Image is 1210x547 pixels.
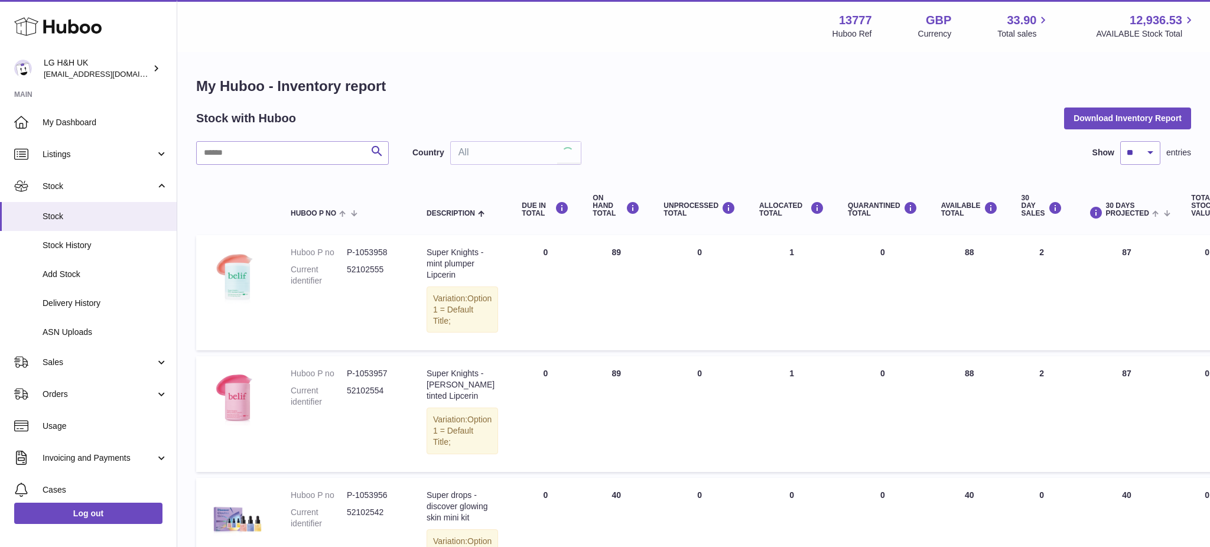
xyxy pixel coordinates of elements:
td: 88 [929,356,1010,471]
div: Currency [918,28,952,40]
span: My Dashboard [43,117,168,128]
img: product image [208,247,267,306]
span: Delivery History [43,298,168,309]
div: LG H&H UK [44,57,150,80]
a: Log out [14,503,162,524]
span: Orders [43,389,155,400]
img: internalAdmin-13777@internal.huboo.com [14,60,32,77]
td: 89 [581,356,652,471]
h2: Stock with Huboo [196,110,296,126]
span: Listings [43,149,155,160]
dd: 52102555 [347,264,403,286]
strong: GBP [926,12,951,28]
strong: 13777 [839,12,872,28]
td: 2 [1010,356,1074,471]
span: [EMAIL_ADDRESS][DOMAIN_NAME] [44,69,174,79]
div: Huboo Ref [832,28,872,40]
span: Stock [43,181,155,192]
span: Option 1 = Default Title; [433,294,492,325]
td: 87 [1074,235,1180,350]
span: Stock [43,211,168,222]
dt: Current identifier [291,264,347,286]
button: Download Inventory Report [1064,108,1191,129]
td: 88 [929,235,1010,350]
dt: Huboo P no [291,490,347,501]
span: Usage [43,421,168,432]
dt: Huboo P no [291,247,347,258]
span: Huboo P no [291,210,336,217]
span: Description [427,210,475,217]
td: 2 [1010,235,1074,350]
div: Variation: [427,408,498,454]
span: 30 DAYS PROJECTED [1106,202,1149,217]
span: 33.90 [1007,12,1036,28]
span: Sales [43,357,155,368]
div: ON HAND Total [593,194,640,218]
div: Super Knights - [PERSON_NAME] tinted Lipcerin [427,368,498,402]
div: QUARANTINED Total [848,201,918,217]
td: 89 [581,235,652,350]
div: ALLOCATED Total [759,201,824,217]
dt: Current identifier [291,507,347,529]
div: Variation: [427,286,498,333]
label: Show [1092,147,1114,158]
label: Country [412,147,444,158]
div: AVAILABLE Total [941,201,998,217]
td: 1 [747,356,836,471]
span: Option 1 = Default Title; [433,415,492,447]
div: DUE IN TOTAL [522,201,569,217]
span: Total sales [997,28,1050,40]
td: 1 [747,235,836,350]
a: 12,936.53 AVAILABLE Stock Total [1096,12,1196,40]
h1: My Huboo - Inventory report [196,77,1191,96]
td: 87 [1074,356,1180,471]
img: product image [208,368,267,427]
td: 0 [510,356,581,471]
span: 0 [880,248,885,257]
dd: 52102554 [347,385,403,408]
dd: P-1053956 [347,490,403,501]
td: 0 [652,356,747,471]
a: 33.90 Total sales [997,12,1050,40]
span: Stock History [43,240,168,251]
div: 30 DAY SALES [1022,194,1062,218]
div: UNPROCESSED Total [663,201,736,217]
td: 0 [510,235,581,350]
div: Super Knights - mint plumper Lipcerin [427,247,498,281]
span: Cases [43,484,168,496]
span: 0 [880,490,885,500]
span: 12,936.53 [1130,12,1182,28]
dt: Huboo P no [291,368,347,379]
span: AVAILABLE Stock Total [1096,28,1196,40]
dd: P-1053958 [347,247,403,258]
dd: 52102542 [347,507,403,529]
div: Super drops - discover glowing skin mini kit [427,490,498,523]
td: 0 [652,235,747,350]
span: Invoicing and Payments [43,452,155,464]
dd: P-1053957 [347,368,403,379]
span: 0 [880,369,885,378]
span: entries [1166,147,1191,158]
span: Add Stock [43,269,168,280]
dt: Current identifier [291,385,347,408]
span: ASN Uploads [43,327,168,338]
